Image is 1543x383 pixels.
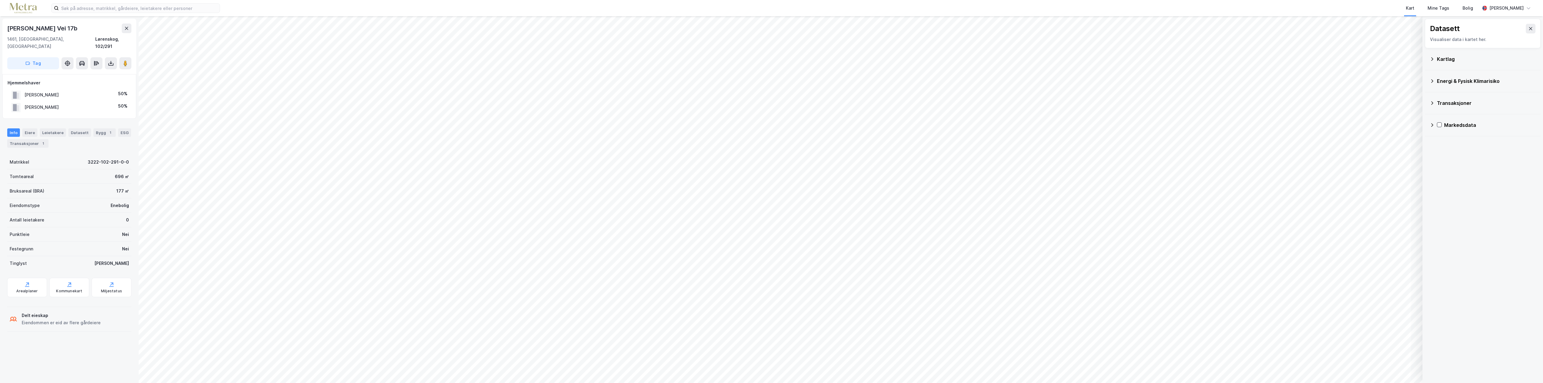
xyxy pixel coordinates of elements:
div: Energi & Fysisk Klimarisiko [1437,77,1536,85]
div: [PERSON_NAME] Vei 17b [7,24,79,33]
div: Kontrollprogram for chat [1513,354,1543,383]
div: Info [7,128,20,137]
div: 1 [107,130,113,136]
div: [PERSON_NAME] [24,104,59,111]
iframe: Chat Widget [1513,354,1543,383]
div: 177 ㎡ [116,187,129,195]
img: metra-logo.256734c3b2bbffee19d4.png [10,3,37,14]
div: Kartlag [1437,55,1536,63]
div: [PERSON_NAME] [24,91,59,99]
div: Bolig [1463,5,1473,12]
div: Lørenskog, 102/291 [95,36,131,50]
div: Mine Tags [1428,5,1449,12]
input: Søk på adresse, matrikkel, gårdeiere, leietakere eller personer [59,4,220,13]
div: Kommunekart [56,289,82,294]
div: Delt eieskap [22,312,101,319]
div: Punktleie [10,231,30,238]
div: 3222-102-291-0-0 [88,159,129,166]
div: Antall leietakere [10,216,44,224]
div: 50% [118,102,127,110]
div: 696 ㎡ [115,173,129,180]
div: 50% [118,90,127,97]
div: 0 [126,216,129,224]
div: Nei [122,231,129,238]
div: Festegrunn [10,245,33,253]
div: 1 [40,140,46,146]
div: [PERSON_NAME] [1489,5,1524,12]
div: Eiendommen er eid av flere gårdeiere [22,319,101,326]
div: Markedsdata [1444,121,1536,129]
div: Hjemmelshaver [8,79,131,86]
div: Matrikkel [10,159,29,166]
div: Transaksjoner [7,139,49,148]
div: [PERSON_NAME] [94,260,129,267]
button: Tag [7,57,59,69]
div: Enebolig [111,202,129,209]
div: ESG [118,128,131,137]
div: Eiere [22,128,37,137]
div: 1461, [GEOGRAPHIC_DATA], [GEOGRAPHIC_DATA] [7,36,95,50]
div: Nei [122,245,129,253]
div: Datasett [1430,24,1460,33]
div: Bygg [93,128,116,137]
div: Eiendomstype [10,202,40,209]
div: Transaksjoner [1437,99,1536,107]
div: Datasett [68,128,91,137]
div: Bruksareal (BRA) [10,187,44,195]
div: Tinglyst [10,260,27,267]
div: Visualiser data i kartet her. [1430,36,1535,43]
div: Kart [1406,5,1414,12]
div: Miljøstatus [101,289,122,294]
div: Tomteareal [10,173,34,180]
div: Arealplaner [16,289,38,294]
div: Leietakere [40,128,66,137]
